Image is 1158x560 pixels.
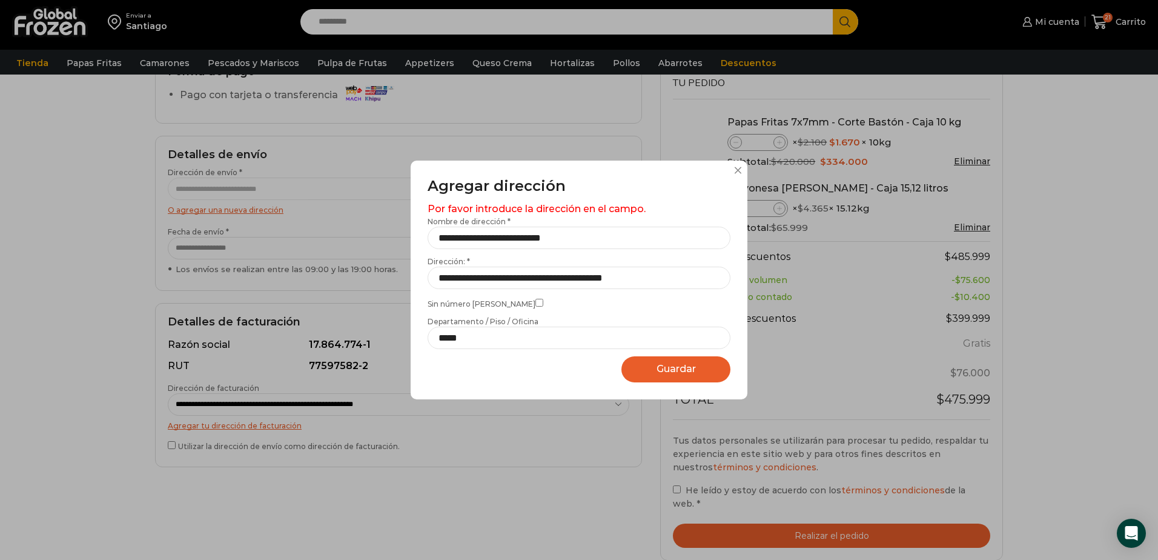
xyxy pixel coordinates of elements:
input: Sin número [PERSON_NAME] [535,299,543,307]
span: Guardar [657,363,696,375]
input: Dirección: * [428,267,730,289]
input: Departamento / Piso / Oficina [428,327,730,349]
button: Guardar [621,356,730,382]
label: Sin número [PERSON_NAME] [428,296,730,309]
div: Open Intercom Messenger [1117,519,1146,548]
label: Departamento / Piso / Oficina [428,316,730,349]
input: Nombre de dirección * [428,227,730,249]
div: Por favor introduce la dirección en el campo. [428,202,730,216]
h3: Agregar dirección [428,178,730,195]
label: Nombre de dirección * [428,216,730,249]
label: Dirección: * [428,256,730,289]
